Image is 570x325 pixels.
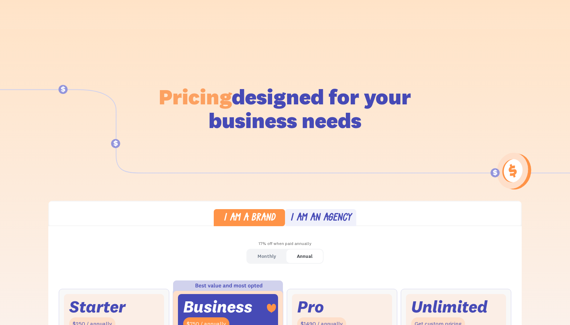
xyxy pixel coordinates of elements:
div: Monthly [258,251,276,261]
div: I am an agency [290,213,351,223]
div: 17% off when paid annually [48,239,522,249]
h1: designed for your business needs [158,85,412,132]
div: Pro [297,299,324,314]
div: Business [183,299,252,314]
div: Starter [69,299,125,314]
div: I am a brand [223,213,275,223]
div: Unlimited [411,299,488,314]
span: Pricing [159,83,232,110]
div: Annual [297,251,312,261]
